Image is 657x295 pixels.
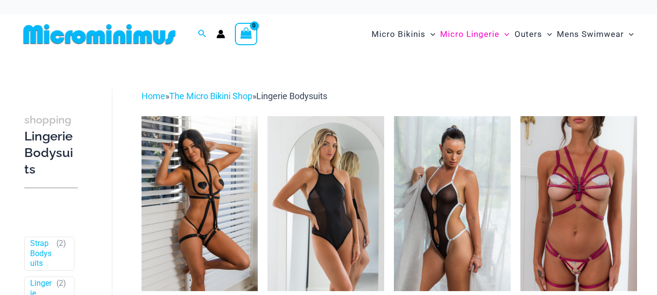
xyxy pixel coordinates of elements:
[267,116,384,291] img: Running Wild Midnight 115 Bodysuit 02
[169,91,252,101] a: The Micro Bikini Shop
[438,19,512,49] a: Micro LingerieMenu ToggleMenu Toggle
[142,91,327,101] span: » »
[216,30,225,38] a: Account icon link
[267,116,384,291] a: Running Wild Midnight 115 Bodysuit 02Running Wild Midnight 115 Bodysuit 12Running Wild Midnight 1...
[512,19,554,49] a: OutersMenu ToggleMenu Toggle
[440,22,499,47] span: Micro Lingerie
[394,116,511,291] a: Electric Illusion Noir 1949 Bodysuit 03Electric Illusion Noir 1949 Bodysuit 04Electric Illusion N...
[235,23,257,45] a: View Shopping Cart, empty
[19,23,179,45] img: MM SHOP LOGO FLAT
[426,22,435,47] span: Menu Toggle
[142,116,258,291] a: Truth or Dare Black 1905 Bodysuit 611 Micro 07Truth or Dare Black 1905 Bodysuit 611 Micro 05Truth...
[24,114,71,126] span: shopping
[520,116,637,291] img: Sweetest Obsession Cherry 1129 Bra 6119 Bottom 1939 Bodysuit 09
[369,19,438,49] a: Micro BikinisMenu ToggleMenu Toggle
[59,238,63,247] span: 2
[198,28,207,40] a: Search icon link
[557,22,624,47] span: Mens Swimwear
[624,22,634,47] span: Menu Toggle
[142,91,165,101] a: Home
[515,22,542,47] span: Outers
[372,22,426,47] span: Micro Bikinis
[554,19,636,49] a: Mens SwimwearMenu ToggleMenu Toggle
[56,238,66,268] span: ( )
[142,116,258,291] img: Truth or Dare Black 1905 Bodysuit 611 Micro 07
[24,111,78,177] h3: Lingerie Bodysuits
[59,278,63,288] span: 2
[499,22,509,47] span: Menu Toggle
[30,238,52,268] a: Strap Bodysuits
[394,116,511,291] img: Electric Illusion Noir 1949 Bodysuit 03
[542,22,552,47] span: Menu Toggle
[256,91,327,101] span: Lingerie Bodysuits
[520,116,637,291] a: Sweetest Obsession Cherry 1129 Bra 6119 Bottom 1939 Bodysuit 09Sweetest Obsession Cherry 1129 Bra...
[368,18,638,51] nav: Site Navigation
